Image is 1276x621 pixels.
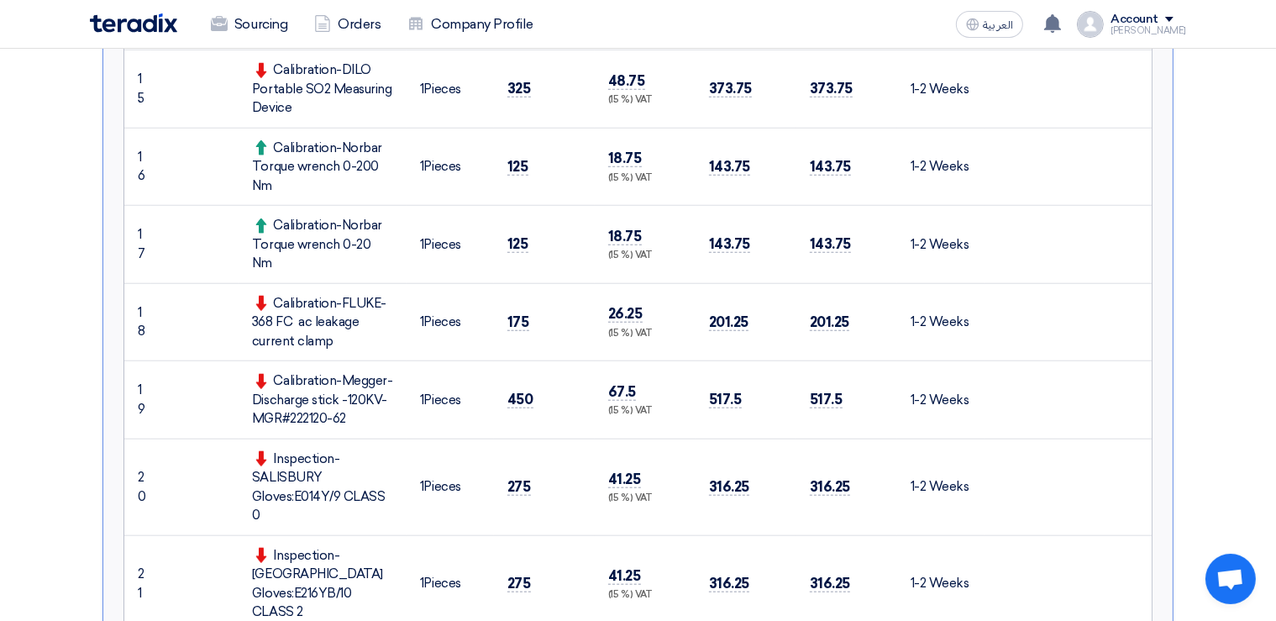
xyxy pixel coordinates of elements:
div: Inspection-SALISBURY Gloves:E014Y/9 CLASS 0 [252,450,393,525]
span: 175 [507,313,529,331]
span: 143.75 [810,158,851,176]
a: Company Profile [394,6,547,43]
td: Pieces [407,128,494,206]
span: 316.25 [709,575,749,592]
td: Pieces [407,206,494,284]
span: 18.75 [608,228,642,245]
td: 1-2 Weeks [897,50,985,129]
td: 1-2 Weeks [897,206,985,284]
span: 1 [420,576,424,591]
span: 450 [507,391,533,408]
span: 316.25 [810,575,850,592]
span: 1 [420,82,424,97]
span: 373.75 [810,80,853,97]
span: 41.25 [608,471,641,488]
span: 1 [420,479,424,494]
td: 1-2 Weeks [897,439,985,535]
div: (15 %) VAT [608,492,682,506]
span: 373.75 [709,80,752,97]
div: (15 %) VAT [608,327,682,341]
span: 125 [507,235,528,253]
div: (15 %) VAT [608,404,682,418]
button: العربية [956,11,1023,38]
td: 15 [124,50,151,129]
div: Calibration-DILO Portable SO2 Measuring Device [252,61,393,118]
span: 48.75 [608,72,645,90]
span: 325 [507,80,531,97]
td: 20 [124,439,151,535]
div: (15 %) VAT [608,93,682,108]
div: Calibration-Norbar Torque wrench 0-200 Nm [252,139,393,196]
img: Teradix logo [90,13,177,33]
td: 1-2 Weeks [897,361,985,439]
td: Pieces [407,283,494,361]
div: Calibration-Megger-Discharge stick -120KV- MGR#222120-62 [252,371,393,429]
td: 1-2 Weeks [897,128,985,206]
a: Sourcing [197,6,301,43]
span: 143.75 [810,235,851,253]
td: 19 [124,361,151,439]
span: 517.5 [709,391,742,408]
img: profile_test.png [1077,11,1104,38]
span: 1 [420,237,424,252]
span: 143.75 [709,235,750,253]
span: 517.5 [810,391,843,408]
td: Pieces [407,439,494,535]
span: 201.25 [810,313,849,331]
td: 1-2 Weeks [897,283,985,361]
div: (15 %) VAT [608,171,682,186]
span: 275 [507,575,531,592]
td: 18 [124,283,151,361]
span: 201.25 [709,313,748,331]
div: (15 %) VAT [608,588,682,603]
span: 1 [420,392,424,408]
span: 275 [507,478,531,496]
div: Calibration-FLUKE-368 FC ac leakage current clamp [252,294,393,351]
span: 125 [507,158,528,176]
div: [PERSON_NAME] [1111,26,1186,35]
span: 143.75 [709,158,750,176]
div: (15 %) VAT [608,249,682,263]
div: Open chat [1205,554,1256,604]
td: 16 [124,128,151,206]
span: 18.75 [608,150,642,167]
td: 17 [124,206,151,284]
span: العربية [983,19,1013,31]
a: Orders [301,6,394,43]
span: 1 [420,314,424,329]
td: Pieces [407,50,494,129]
span: 41.25 [608,567,641,585]
td: Pieces [407,361,494,439]
div: Account [1111,13,1158,27]
span: 316.25 [810,478,850,496]
span: 1 [420,159,424,174]
span: 67.5 [608,383,636,401]
span: 26.25 [608,305,643,323]
span: 316.25 [709,478,749,496]
div: Calibration-Norbar Torque wrench 0-20 Nm [252,216,393,273]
